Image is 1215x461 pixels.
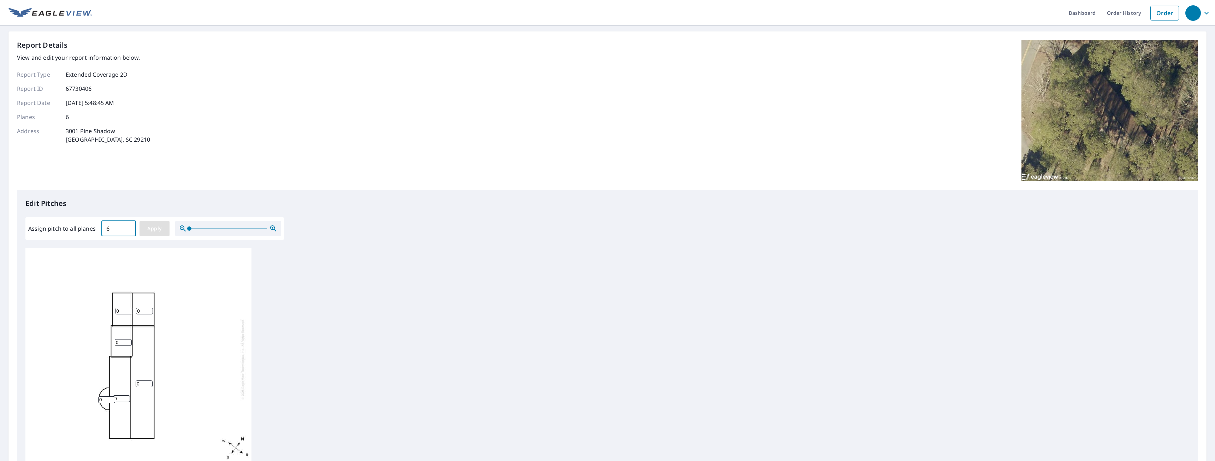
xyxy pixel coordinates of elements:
p: Address [17,127,59,144]
p: Report Type [17,70,59,79]
p: Report ID [17,84,59,93]
input: 00.0 [101,219,136,238]
img: Top image [1021,40,1198,181]
a: Order [1150,6,1179,20]
p: Planes [17,113,59,121]
img: EV Logo [8,8,92,18]
button: Apply [140,221,170,236]
span: Apply [145,224,164,233]
p: 6 [66,113,69,121]
p: Report Details [17,40,68,51]
p: Edit Pitches [25,198,1190,209]
p: Report Date [17,99,59,107]
label: Assign pitch to all planes [28,224,96,233]
p: 67730406 [66,84,91,93]
p: 3001 Pine Shadow [GEOGRAPHIC_DATA], SC 29210 [66,127,150,144]
p: View and edit your report information below. [17,53,150,62]
p: Extended Coverage 2D [66,70,128,79]
p: [DATE] 5:48:45 AM [66,99,114,107]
